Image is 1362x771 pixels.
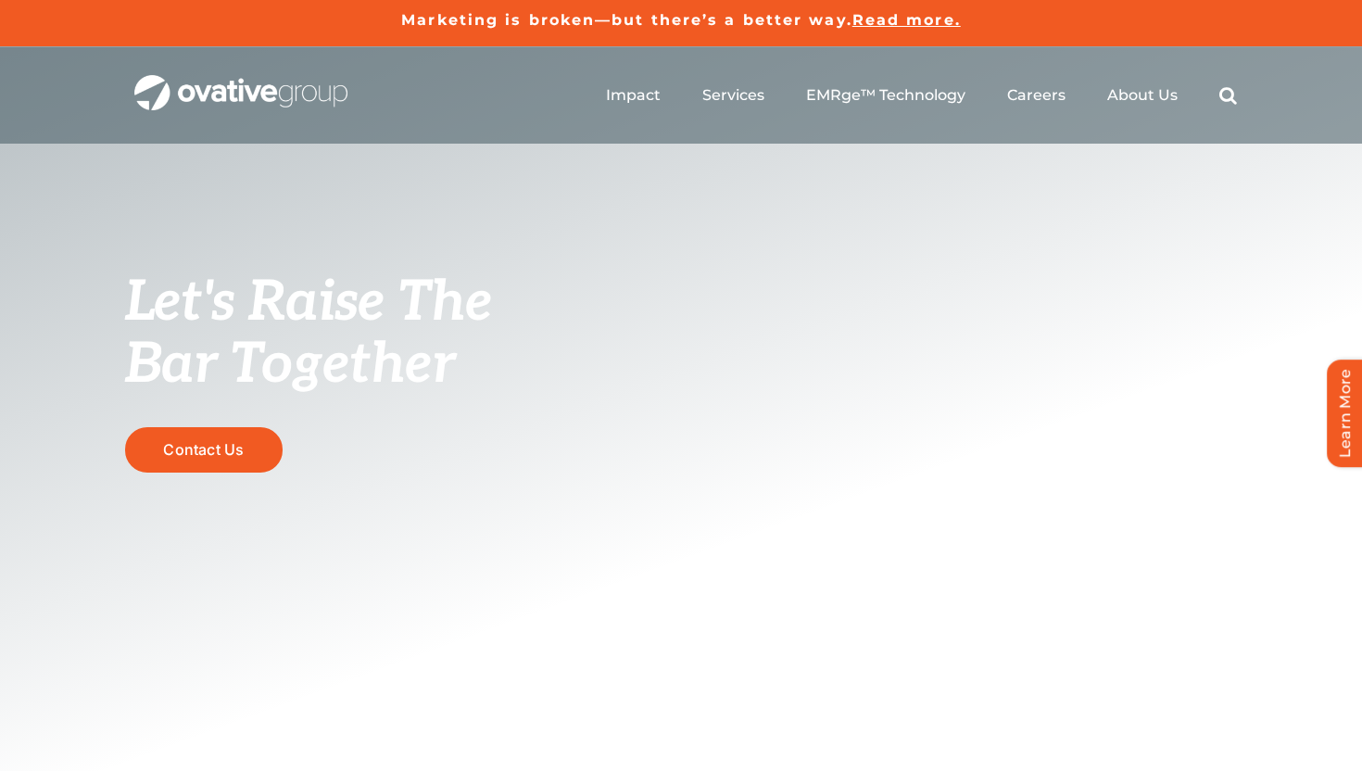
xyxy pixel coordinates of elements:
span: Let's Raise The [125,270,493,336]
a: Contact Us [125,427,283,473]
nav: Menu [606,66,1237,125]
span: Contact Us [163,441,244,459]
a: Marketing is broken—but there’s a better way. [401,11,852,29]
a: About Us [1107,86,1178,105]
a: Search [1219,86,1237,105]
a: Impact [606,86,661,105]
a: OG_Full_horizontal_WHT [134,73,347,91]
a: Careers [1007,86,1066,105]
a: Read more. [852,11,961,29]
span: Bar Together [125,332,455,398]
a: Services [702,86,764,105]
a: EMRge™ Technology [806,86,965,105]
